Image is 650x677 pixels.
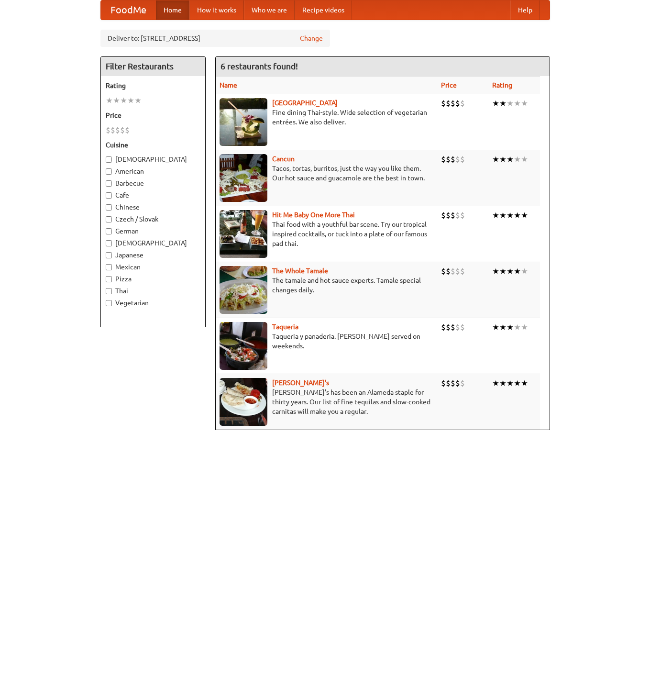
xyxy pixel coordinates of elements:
[106,192,112,199] input: Cafe
[106,166,200,176] label: American
[113,95,120,106] li: ★
[134,95,142,106] li: ★
[521,98,528,109] li: ★
[455,98,460,109] li: $
[441,322,446,333] li: $
[189,0,244,20] a: How it works
[106,226,200,236] label: German
[272,155,295,163] a: Cancun
[272,379,329,387] a: [PERSON_NAME]'s
[455,378,460,388] li: $
[441,210,446,221] li: $
[106,238,200,248] label: [DEMOGRAPHIC_DATA]
[451,98,455,109] li: $
[514,98,521,109] li: ★
[272,323,298,331] a: Taqueria
[106,214,200,224] label: Czech / Slovak
[446,378,451,388] li: $
[106,180,112,187] input: Barbecue
[521,154,528,165] li: ★
[244,0,295,20] a: Who we are
[106,300,112,306] input: Vegetarian
[106,190,200,200] label: Cafe
[455,154,460,165] li: $
[272,211,355,219] b: Hit Me Baby One More Thai
[106,111,200,120] h5: Price
[125,125,130,135] li: $
[106,286,200,296] label: Thai
[106,178,200,188] label: Barbecue
[460,322,465,333] li: $
[514,378,521,388] li: ★
[106,204,112,211] input: Chinese
[460,154,465,165] li: $
[446,266,451,277] li: $
[106,274,200,284] label: Pizza
[101,57,205,76] h4: Filter Restaurants
[507,154,514,165] li: ★
[220,332,434,351] p: Taqueria y panaderia. [PERSON_NAME] served on weekends.
[106,95,113,106] li: ★
[451,266,455,277] li: $
[106,81,200,90] h5: Rating
[499,322,507,333] li: ★
[521,210,528,221] li: ★
[521,322,528,333] li: ★
[460,266,465,277] li: $
[295,0,352,20] a: Recipe videos
[272,99,338,107] a: [GEOGRAPHIC_DATA]
[220,62,298,71] ng-pluralize: 6 restaurants found!
[220,154,267,202] img: cancun.jpg
[510,0,540,20] a: Help
[220,276,434,295] p: The tamale and hot sauce experts. Tamale special changes daily.
[455,322,460,333] li: $
[492,266,499,277] li: ★
[492,322,499,333] li: ★
[451,154,455,165] li: $
[499,378,507,388] li: ★
[120,125,125,135] li: $
[499,210,507,221] li: ★
[272,267,328,275] b: The Whole Tamale
[220,108,434,127] p: Fine dining Thai-style. Wide selection of vegetarian entrées. We also deliver.
[451,322,455,333] li: $
[446,98,451,109] li: $
[451,378,455,388] li: $
[499,266,507,277] li: ★
[101,0,156,20] a: FoodMe
[106,228,112,234] input: German
[492,378,499,388] li: ★
[120,95,127,106] li: ★
[455,266,460,277] li: $
[460,210,465,221] li: $
[507,378,514,388] li: ★
[521,378,528,388] li: ★
[106,252,112,258] input: Japanese
[106,250,200,260] label: Japanese
[492,98,499,109] li: ★
[446,210,451,221] li: $
[441,154,446,165] li: $
[100,30,330,47] div: Deliver to: [STREET_ADDRESS]
[106,216,112,222] input: Czech / Slovak
[446,322,451,333] li: $
[460,98,465,109] li: $
[106,168,112,175] input: American
[300,33,323,43] a: Change
[106,262,200,272] label: Mexican
[507,322,514,333] li: ★
[220,388,434,416] p: [PERSON_NAME]'s has been an Alameda staple for thirty years. Our list of fine tequilas and slow-c...
[106,288,112,294] input: Thai
[220,266,267,314] img: wholetamale.jpg
[499,154,507,165] li: ★
[451,210,455,221] li: $
[106,202,200,212] label: Chinese
[514,322,521,333] li: ★
[492,81,512,89] a: Rating
[521,266,528,277] li: ★
[106,156,112,163] input: [DEMOGRAPHIC_DATA]
[110,125,115,135] li: $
